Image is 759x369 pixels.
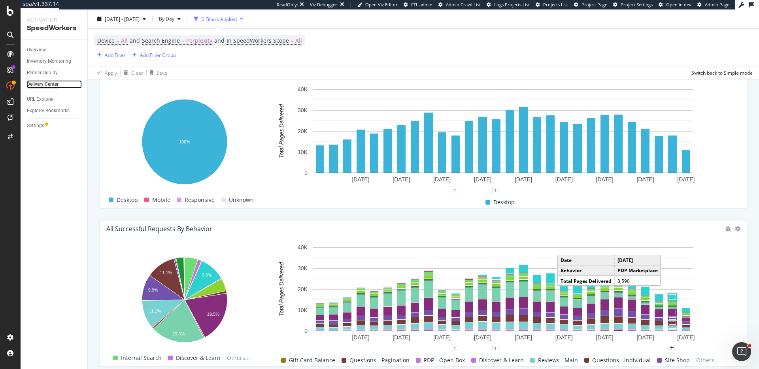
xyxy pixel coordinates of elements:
span: FTL admin [411,2,432,8]
div: URL Explorer [27,95,54,104]
span: Reviews - Main [538,356,578,365]
text: Total Pages Delivered [278,262,285,316]
a: Render Quality [27,69,82,77]
div: bug [725,226,731,232]
a: Projects List [536,2,568,8]
text: [DATE] [555,334,573,341]
a: Explorer Bookmarks [27,107,82,115]
a: Project Settings [613,2,653,8]
span: Responsive [185,195,215,205]
div: Activation [27,16,81,24]
a: FTL admin [404,2,432,8]
text: [DATE] [474,334,491,341]
text: [DATE] [433,176,451,183]
span: Questions - Individual [592,356,651,365]
svg: A chart. [266,243,740,348]
text: 10K [298,307,308,313]
text: 11.1% [149,309,161,313]
a: Logs Projects List [487,2,530,8]
div: 1 [452,345,458,351]
text: 9.9% [148,288,158,292]
div: plus [668,345,675,351]
span: Internal Search [121,353,162,363]
div: Switch back to Simple mode [691,69,753,76]
a: Open in dev [659,2,691,8]
span: All [295,35,302,46]
span: and [130,37,140,44]
a: Project Page [574,2,607,8]
text: 19.5% [207,311,219,316]
text: 30K [298,107,308,113]
div: All Successful Requests by Behavior [106,225,212,233]
span: and [214,37,225,44]
span: Project Page [582,2,607,8]
text: [DATE] [352,334,369,341]
div: Apply [105,69,117,76]
div: Render Quality [27,69,58,77]
div: Overview [27,46,46,54]
span: Device [97,37,115,44]
a: Inventory Monitoring [27,57,82,66]
a: Open Viz Editor [357,2,398,8]
text: 0 [304,169,308,176]
span: Search Engine [142,37,180,44]
a: Overview [27,46,82,54]
text: [DATE] [474,176,491,183]
span: Projects List [543,2,568,8]
div: Add Filter Group [140,51,176,58]
span: In SpeedWorkers Scope [227,37,289,44]
div: Settings [27,122,44,130]
text: 40K [298,244,308,250]
text: [DATE] [352,176,369,183]
div: SpeedWorkers [27,24,81,33]
button: 2 Filters Applied [191,13,246,25]
span: Desktop [493,198,515,207]
button: Clear [121,66,143,79]
span: Unknown [229,195,254,205]
svg: A chart. [106,95,262,190]
span: All [121,35,128,46]
text: 100% [179,139,190,144]
a: Settings [27,122,82,130]
iframe: Intercom live chat [732,342,751,361]
span: Admin Page [705,2,729,8]
text: 20K [298,128,308,134]
svg: A chart. [106,253,262,348]
div: 2 Filters Applied [202,15,237,22]
text: Total Pages Delivered [278,104,285,158]
span: Open Viz Editor [365,2,398,8]
div: Delivery Center [27,80,59,88]
div: ReadOnly: [277,2,298,8]
div: 1 [492,345,498,351]
button: Apply [94,66,117,79]
svg: A chart. [266,85,740,190]
a: Delivery Center [27,80,82,88]
text: [DATE] [393,334,410,341]
a: URL Explorer [27,95,82,104]
text: 11.1% [160,270,172,275]
button: Save [147,66,167,79]
span: Mobile [152,195,170,205]
button: By Day [156,13,184,25]
text: [DATE] [636,176,654,183]
span: Questions - Pagination [349,356,410,365]
span: = [181,37,185,44]
span: Perplexity [186,35,212,46]
button: [DATE] - [DATE] [94,13,149,25]
span: = [291,37,294,44]
text: [DATE] [515,176,532,183]
button: Switch back to Simple mode [688,66,753,79]
div: Save [157,69,167,76]
div: 1 [492,187,498,193]
span: Others... [693,356,722,365]
span: [DATE] - [DATE] [105,15,140,22]
span: PDP - Open Box [424,356,465,365]
text: [DATE] [393,176,410,183]
span: By Day [156,15,174,22]
button: Add Filter [94,50,126,60]
text: 20.5% [172,331,185,336]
